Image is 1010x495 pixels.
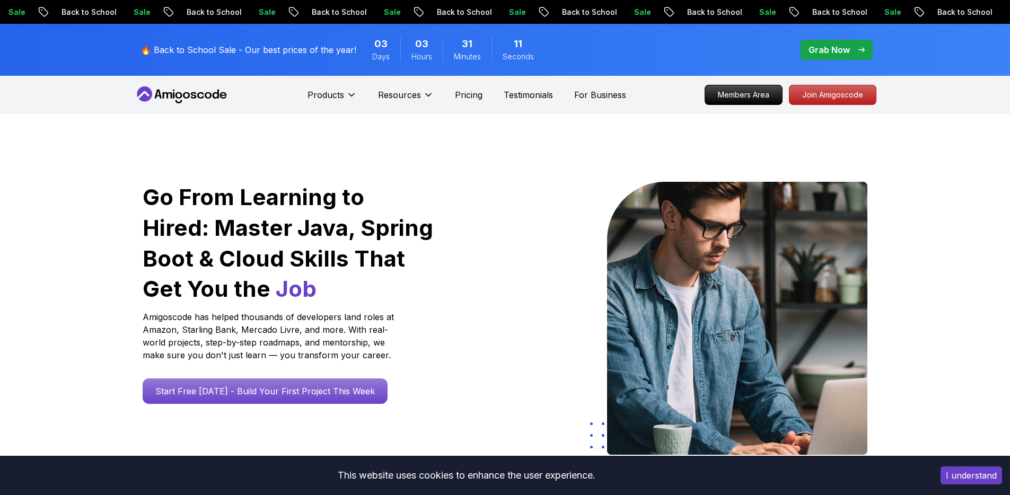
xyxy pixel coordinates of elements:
p: Back to School [804,7,876,17]
button: Accept cookies [941,466,1002,484]
p: Sale [125,7,159,17]
p: Sale [250,7,284,17]
p: Back to School [303,7,375,17]
h1: Go From Learning to Hired: Master Java, Spring Boot & Cloud Skills That Get You the [143,182,435,304]
p: Back to School [53,7,125,17]
button: Products [308,89,357,110]
p: Sale [500,7,534,17]
img: hero [607,182,867,455]
p: Sale [751,7,785,17]
p: Join Amigoscode [789,85,876,104]
p: Sale [375,7,409,17]
p: Resources [378,89,421,101]
span: Seconds [503,51,534,62]
span: Hours [411,51,432,62]
p: Back to School [554,7,626,17]
a: Start Free [DATE] - Build Your First Project This Week [143,378,388,404]
p: Members Area [705,85,782,104]
a: Join Amigoscode [789,85,876,105]
p: Sale [626,7,660,17]
span: Job [276,275,317,302]
p: Sale [876,7,910,17]
span: Days [372,51,390,62]
p: Amigoscode has helped thousands of developers land roles at Amazon, Starling Bank, Mercado Livre,... [143,311,397,361]
a: Members Area [705,85,783,105]
span: 11 Seconds [514,37,522,51]
p: Back to School [679,7,751,17]
p: Back to School [178,7,250,17]
span: 31 Minutes [462,37,472,51]
span: Minutes [454,51,481,62]
a: Pricing [455,89,482,101]
button: Resources [378,89,434,110]
span: 3 Days [374,37,388,51]
p: 🔥 Back to School Sale - Our best prices of the year! [140,43,356,56]
p: Back to School [428,7,500,17]
a: Testimonials [504,89,553,101]
a: For Business [574,89,626,101]
p: Grab Now [809,43,850,56]
p: Products [308,89,344,101]
p: Back to School [929,7,1001,17]
span: 3 Hours [415,37,428,51]
div: This website uses cookies to enhance the user experience. [8,464,925,487]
